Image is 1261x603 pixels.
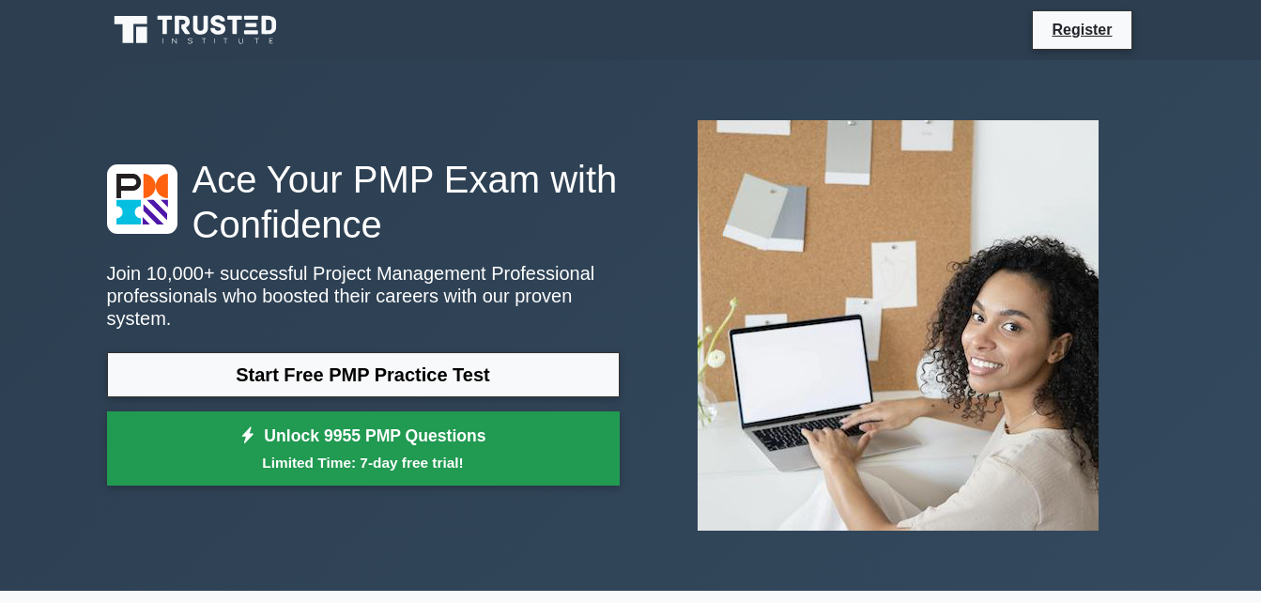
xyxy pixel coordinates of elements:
[107,411,620,487] a: Unlock 9955 PMP QuestionsLimited Time: 7-day free trial!
[1040,18,1123,41] a: Register
[107,157,620,247] h1: Ace Your PMP Exam with Confidence
[107,352,620,397] a: Start Free PMP Practice Test
[107,262,620,330] p: Join 10,000+ successful Project Management Professional professionals who boosted their careers w...
[131,452,596,473] small: Limited Time: 7-day free trial!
